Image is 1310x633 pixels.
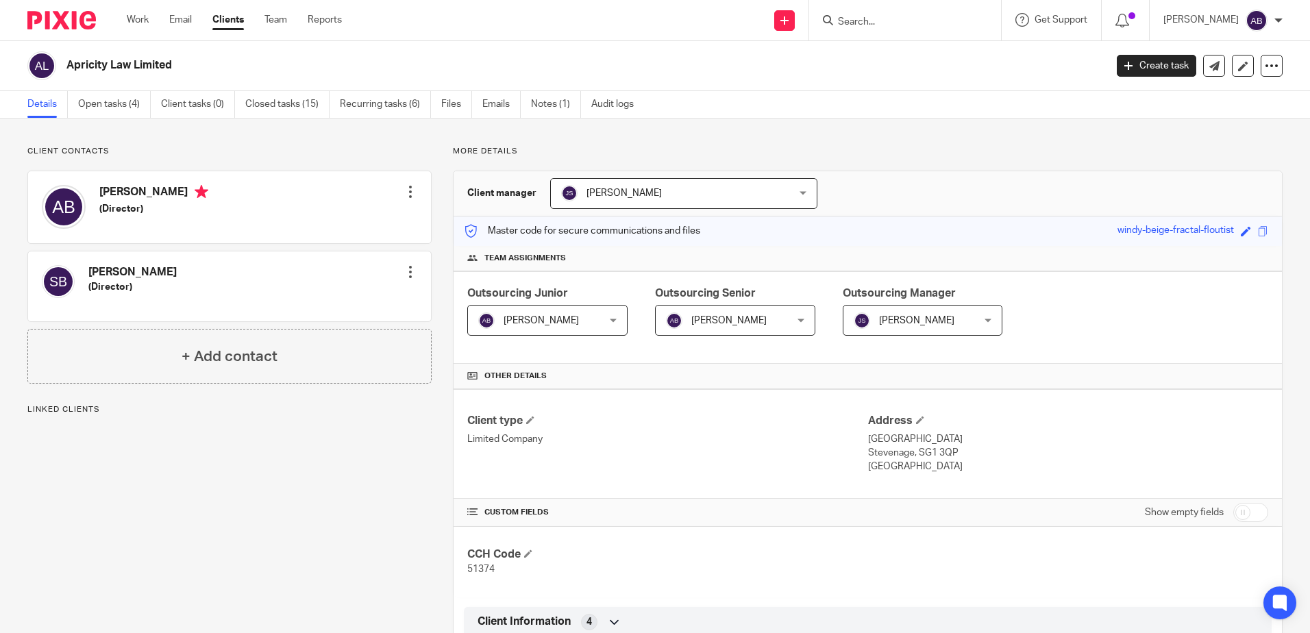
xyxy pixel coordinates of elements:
[868,414,1268,428] h4: Address
[482,91,521,118] a: Emails
[655,288,756,299] span: Outsourcing Senior
[586,615,592,629] span: 4
[1117,55,1196,77] a: Create task
[484,371,547,382] span: Other details
[484,253,566,264] span: Team assignments
[88,265,177,280] h4: [PERSON_NAME]
[868,432,1268,446] p: [GEOGRAPHIC_DATA]
[691,316,767,325] span: [PERSON_NAME]
[531,91,581,118] a: Notes (1)
[467,564,495,574] span: 51374
[42,185,86,229] img: svg%3E
[27,91,68,118] a: Details
[843,288,956,299] span: Outsourcing Manager
[27,11,96,29] img: Pixie
[27,51,56,80] img: svg%3E
[27,146,432,157] p: Client contacts
[504,316,579,325] span: [PERSON_NAME]
[1145,506,1224,519] label: Show empty fields
[854,312,870,329] img: svg%3E
[467,414,867,428] h4: Client type
[99,185,208,202] h4: [PERSON_NAME]
[467,507,867,518] h4: CUSTOM FIELDS
[1035,15,1087,25] span: Get Support
[1117,223,1234,239] div: windy-beige-fractal-floutist
[182,346,277,367] h4: + Add contact
[464,224,700,238] p: Master code for secure communications and files
[467,288,568,299] span: Outsourcing Junior
[169,13,192,27] a: Email
[478,615,571,629] span: Client Information
[561,185,578,201] img: svg%3E
[1163,13,1239,27] p: [PERSON_NAME]
[837,16,960,29] input: Search
[666,312,682,329] img: svg%3E
[467,432,867,446] p: Limited Company
[99,202,208,216] h5: (Director)
[264,13,287,27] a: Team
[195,185,208,199] i: Primary
[453,146,1283,157] p: More details
[467,547,867,562] h4: CCH Code
[591,91,644,118] a: Audit logs
[868,446,1268,460] p: Stevenage, SG1 3QP
[42,265,75,298] img: svg%3E
[161,91,235,118] a: Client tasks (0)
[441,91,472,118] a: Files
[27,404,432,415] p: Linked clients
[66,58,890,73] h2: Apricity Law Limited
[1246,10,1268,32] img: svg%3E
[879,316,954,325] span: [PERSON_NAME]
[478,312,495,329] img: svg%3E
[467,186,536,200] h3: Client manager
[868,460,1268,473] p: [GEOGRAPHIC_DATA]
[308,13,342,27] a: Reports
[212,13,244,27] a: Clients
[586,188,662,198] span: [PERSON_NAME]
[78,91,151,118] a: Open tasks (4)
[245,91,330,118] a: Closed tasks (15)
[340,91,431,118] a: Recurring tasks (6)
[88,280,177,294] h5: (Director)
[127,13,149,27] a: Work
